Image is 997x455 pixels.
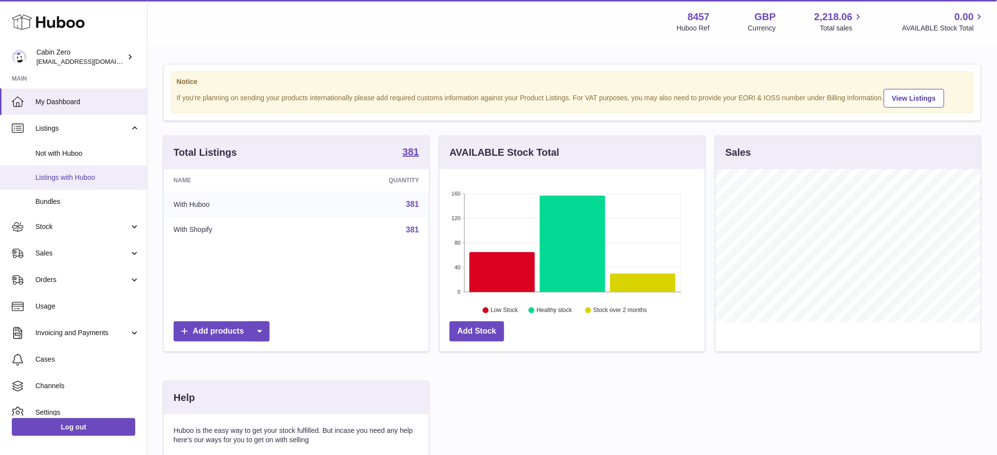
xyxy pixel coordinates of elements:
[35,381,140,391] span: Channels
[815,10,853,24] span: 2,218.06
[35,222,129,231] span: Stock
[815,10,864,33] a: 2,218.06 Total sales
[677,24,710,33] div: Huboo Ref
[35,97,140,107] span: My Dashboard
[35,173,140,182] span: Listings with Huboo
[755,10,776,24] strong: GBP
[35,302,140,311] span: Usage
[36,48,125,66] div: Cabin Zero
[688,10,710,24] strong: 8457
[35,275,129,284] span: Orders
[35,408,140,417] span: Settings
[36,57,145,65] span: [EMAIL_ADDRESS][DOMAIN_NAME]
[35,149,140,158] span: Not with Huboo
[902,10,985,33] a: 0.00 AVAILABLE Stock Total
[35,355,140,364] span: Cases
[902,24,985,33] span: AVAILABLE Stock Total
[820,24,864,33] span: Total sales
[35,328,129,338] span: Invoicing and Payments
[955,10,974,24] span: 0.00
[748,24,776,33] div: Currency
[35,124,129,133] span: Listings
[35,249,129,258] span: Sales
[12,418,135,436] a: Log out
[35,197,140,206] span: Bundles
[12,50,27,64] img: internalAdmin-8457@internal.huboo.com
